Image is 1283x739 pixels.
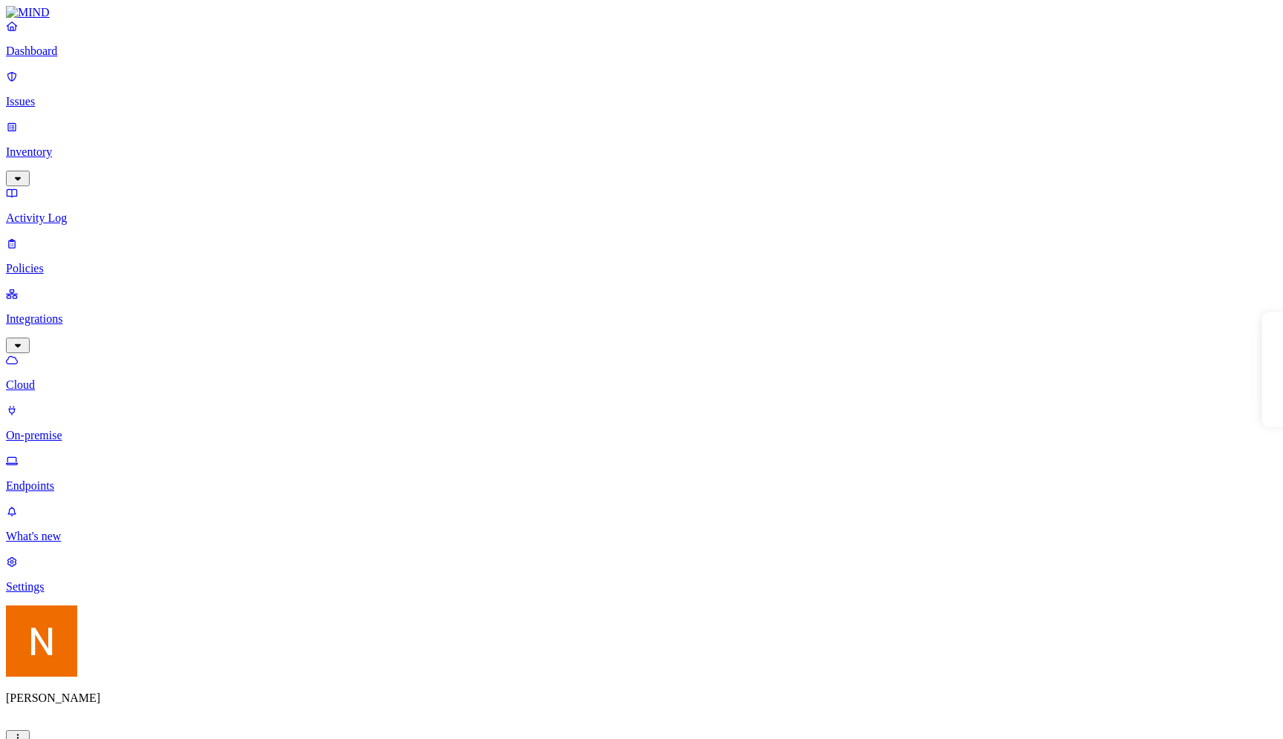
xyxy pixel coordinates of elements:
p: Inventory [6,145,1277,159]
p: Cloud [6,378,1277,392]
a: Policies [6,237,1277,275]
p: Activity Log [6,211,1277,225]
a: Settings [6,555,1277,594]
p: [PERSON_NAME] [6,692,1277,705]
a: Integrations [6,287,1277,351]
p: Integrations [6,312,1277,326]
a: On-premise [6,404,1277,442]
a: Dashboard [6,19,1277,58]
a: Cloud [6,353,1277,392]
p: Dashboard [6,45,1277,58]
p: What's new [6,530,1277,543]
p: Issues [6,95,1277,108]
p: On-premise [6,429,1277,442]
img: Nitai Mishary [6,605,77,677]
a: Endpoints [6,454,1277,493]
a: What's new [6,505,1277,543]
a: Inventory [6,120,1277,184]
p: Endpoints [6,479,1277,493]
p: Policies [6,262,1277,275]
a: MIND [6,6,1277,19]
p: Settings [6,580,1277,594]
img: MIND [6,6,50,19]
a: Issues [6,70,1277,108]
a: Activity Log [6,186,1277,225]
